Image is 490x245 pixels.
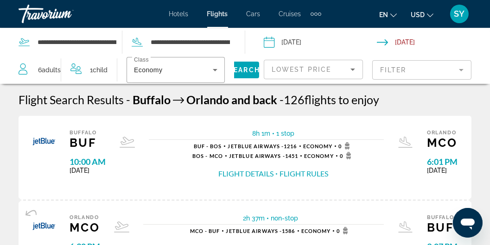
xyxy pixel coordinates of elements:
[93,66,108,74] span: Child
[134,57,149,63] mat-label: Class
[190,228,220,234] span: MCO - BUF
[229,153,298,159] span: 1451
[427,157,458,167] span: 6:01 PM
[70,136,106,150] span: BUF
[427,136,458,150] span: MCO
[377,28,490,56] button: Return date: Sep 27, 2025
[70,130,106,136] span: Buffalo
[133,93,171,107] span: Buffalo
[194,143,222,149] span: BUF - BOS
[338,142,353,150] span: 0
[126,93,130,107] span: -
[340,152,354,159] span: 0
[279,10,301,18] a: Cruises
[229,66,260,74] span: Search
[276,130,294,137] span: 1 stop
[411,8,433,21] button: Change currency
[192,153,223,159] span: BOS - MCO
[337,227,351,234] span: 0
[229,153,285,159] span: JetBlue Airways -
[280,93,284,107] span: -
[304,153,334,159] span: Economy
[427,130,458,136] span: Orlando
[379,8,397,21] button: Change language
[70,214,100,220] span: Orlando
[271,214,298,222] span: non-stop
[311,6,321,21] button: Extra navigation items
[301,228,331,234] span: Economy
[226,228,282,234] span: JetBlue Airways -
[42,66,61,74] span: Adults
[272,66,331,73] span: Lowest Price
[218,169,274,179] button: Flight Details
[90,63,108,76] span: 1
[231,93,277,107] span: and back
[19,93,124,107] h1: Flight Search Results
[70,157,106,167] span: 10:00 AM
[186,93,229,107] span: Orlando
[280,169,328,179] button: Flight Rules
[272,64,355,75] mat-select: Sort by
[169,10,189,18] a: Hotels
[226,228,295,234] span: 1586
[453,208,483,238] iframe: Button to launch messaging window
[454,9,465,19] span: SY
[303,143,333,149] span: Economy
[372,60,471,80] button: Filter
[427,214,458,220] span: Buffalo
[134,66,162,74] span: Economy
[70,167,106,174] span: [DATE]
[427,167,458,174] span: [DATE]
[411,11,425,19] span: USD
[252,130,270,137] span: 8h 1m
[247,10,261,18] a: Cars
[19,2,111,26] a: Travorium
[264,28,377,56] button: Depart date: Sep 20, 2025
[70,220,100,234] span: MCO
[229,62,259,78] button: Search
[9,56,117,84] button: Travelers: 6 adults, 1 child
[379,11,388,19] span: en
[280,93,305,107] span: 126
[243,214,265,222] span: 2h 37m
[228,143,284,149] span: JetBlue Airways -
[207,10,228,18] a: Flights
[447,4,471,24] button: User Menu
[427,220,458,234] span: BUF
[228,143,297,149] span: 1216
[305,93,379,107] span: flights to enjoy
[38,63,61,76] span: 6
